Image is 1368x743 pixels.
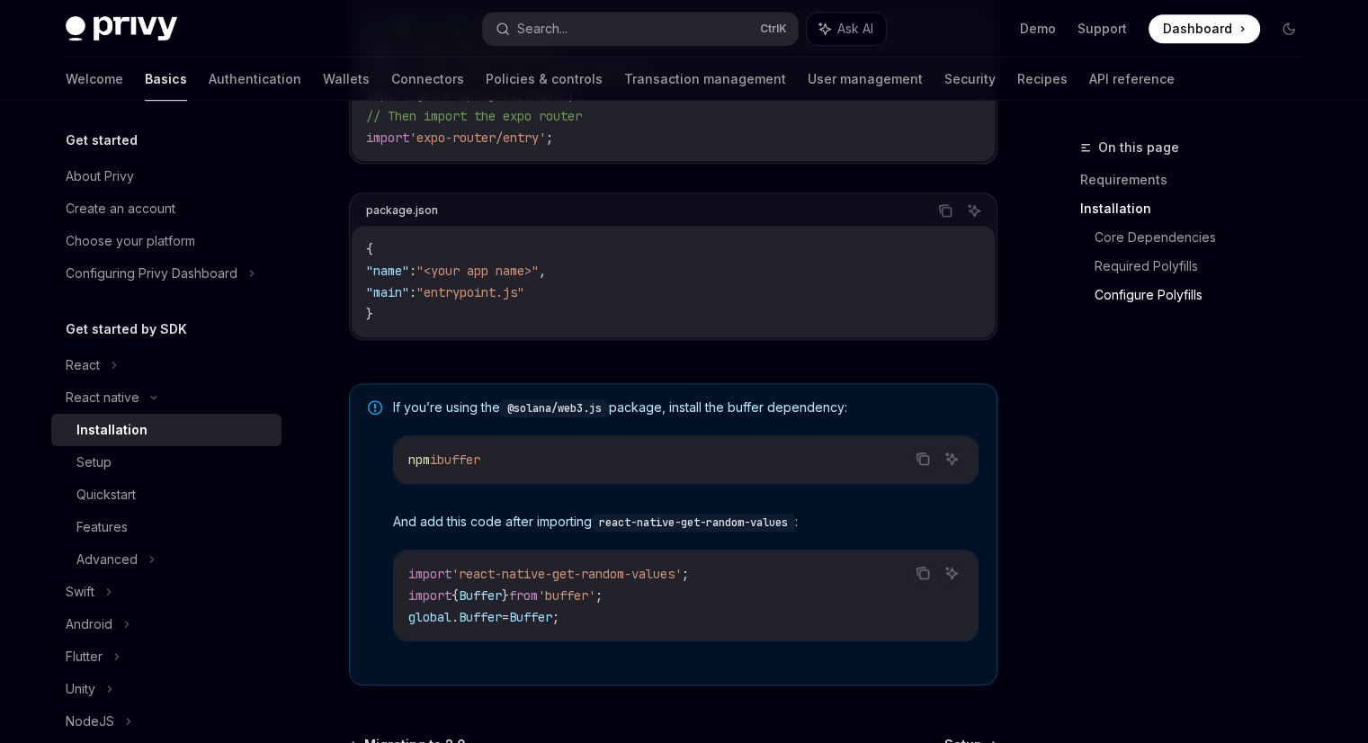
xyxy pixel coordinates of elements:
[1163,20,1232,38] span: Dashboard
[940,447,963,470] button: Ask AI
[452,566,682,582] span: 'react-native-get-random-values'
[408,587,452,604] span: import
[416,263,539,279] span: "<your app name>"
[323,58,370,101] a: Wallets
[51,479,282,511] a: Quickstart
[408,609,452,625] span: global
[66,387,139,408] div: React native
[452,609,459,625] span: .
[1077,20,1127,38] a: Support
[1095,252,1318,281] a: Required Polyfills
[66,678,95,700] div: Unity
[66,581,94,603] div: Swift
[51,511,282,543] a: Features
[940,561,963,585] button: Ask AI
[76,484,136,506] div: Quickstart
[486,58,603,101] a: Policies & controls
[807,13,886,45] button: Ask AI
[1017,58,1068,101] a: Recipes
[430,452,437,468] span: i
[517,18,568,40] div: Search...
[66,711,114,732] div: NodeJS
[66,646,103,667] div: Flutter
[51,192,282,225] a: Create an account
[1095,223,1318,252] a: Core Dependencies
[66,613,112,635] div: Android
[1274,14,1303,43] button: Toggle dark mode
[944,58,996,101] a: Security
[500,399,609,417] code: @solana/web3.js
[452,587,459,604] span: {
[595,587,603,604] span: ;
[66,354,100,376] div: React
[459,609,502,625] span: Buffer
[408,566,452,582] span: import
[1095,281,1318,309] a: Configure Polyfills
[76,549,138,570] div: Advanced
[538,587,595,604] span: 'buffer'
[366,108,582,124] span: // Then import the expo router
[409,130,546,146] span: 'expo-router/entry'
[502,609,509,625] span: =
[1098,137,1179,158] span: On this page
[366,284,409,300] span: "main"
[1080,166,1318,194] a: Requirements
[366,306,373,322] span: }
[391,58,464,101] a: Connectors
[962,199,986,222] button: Ask AI
[76,419,148,441] div: Installation
[209,58,301,101] a: Authentication
[366,263,409,279] span: "name"
[911,447,934,470] button: Copy the contents from the code block
[409,263,416,279] span: :
[66,230,195,252] div: Choose your platform
[66,130,138,151] h5: Get started
[416,284,524,300] span: "entrypoint.js"
[502,587,509,604] span: }
[539,263,546,279] span: ,
[66,16,177,41] img: dark logo
[1089,58,1175,101] a: API reference
[682,566,689,582] span: ;
[624,58,786,101] a: Transaction management
[66,58,123,101] a: Welcome
[437,452,480,468] span: buffer
[546,130,553,146] span: ;
[459,587,502,604] span: Buffer
[51,225,282,257] a: Choose your platform
[509,609,552,625] span: Buffer
[760,22,787,36] span: Ctrl K
[366,241,373,257] span: {
[552,609,559,625] span: ;
[808,58,923,101] a: User management
[408,452,430,468] span: npm
[76,452,112,473] div: Setup
[66,318,187,340] h5: Get started by SDK
[911,561,934,585] button: Copy the contents from the code block
[592,514,795,532] code: react-native-get-random-values
[66,198,175,219] div: Create an account
[51,414,282,446] a: Installation
[1080,194,1318,223] a: Installation
[366,130,409,146] span: import
[393,398,979,417] span: If you’re using the package, install the buffer dependency:
[66,263,237,284] div: Configuring Privy Dashboard
[393,513,979,532] span: And add this code after importing :
[934,199,957,222] button: Copy the contents from the code block
[51,160,282,192] a: About Privy
[368,400,382,415] svg: Note
[483,13,798,45] button: Search...CtrlK
[145,58,187,101] a: Basics
[366,199,438,222] div: package.json
[509,587,538,604] span: from
[409,284,416,300] span: :
[1149,14,1260,43] a: Dashboard
[51,446,282,479] a: Setup
[837,20,873,38] span: Ask AI
[1020,20,1056,38] a: Demo
[76,516,128,538] div: Features
[66,166,134,187] div: About Privy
